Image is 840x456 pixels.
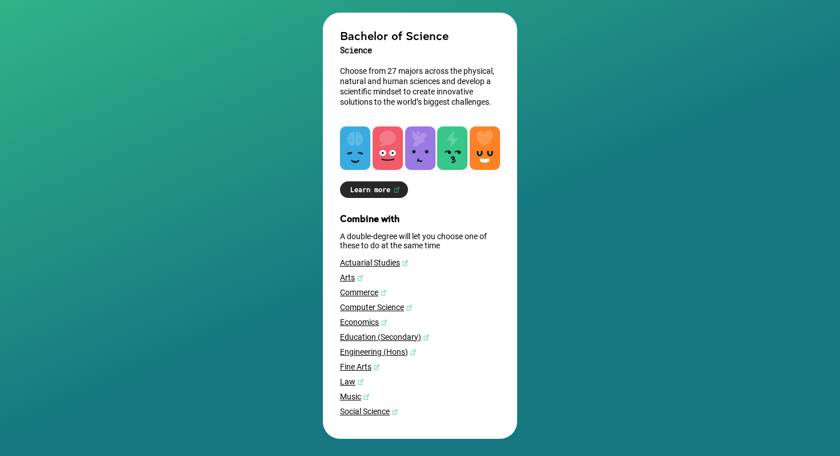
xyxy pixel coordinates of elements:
a: Actuarial Studies [340,258,500,267]
a: Arts [340,273,500,282]
a: Commerce [340,288,500,297]
img: Arts [357,275,363,281]
a: Social Science [340,407,500,416]
a: Music [340,392,500,401]
h2: Bachelor of Science [340,28,500,43]
img: Learn more [393,187,400,193]
img: Economics [381,319,387,326]
img: Fine Arts [373,364,380,371]
h3: Combine with [340,213,500,224]
img: Law [357,379,364,386]
a: Economics [340,318,500,327]
img: Music [363,394,370,401]
img: Engineering (Hons) [410,349,417,356]
a: Education (Secondary) [340,332,500,342]
a: Computer Science [340,303,500,312]
p: Choose from 27 majors across the physical, natural and human sciences and develop a scientific mi... [340,66,500,107]
img: Commerce [380,290,387,296]
a: Engineering (Hons) [340,347,500,356]
img: Education (Secondary) [423,334,430,341]
img: Computer Science [406,304,413,311]
img: Social Science [391,409,398,415]
img: Actuarial Studies [402,260,409,267]
h3: Science [340,43,500,58]
p: A double-degree will let you choose one of these to do at the same time [340,232,500,250]
a: Fine Arts [340,362,500,371]
a: Law [340,377,500,386]
a: Learn more [340,181,408,198]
